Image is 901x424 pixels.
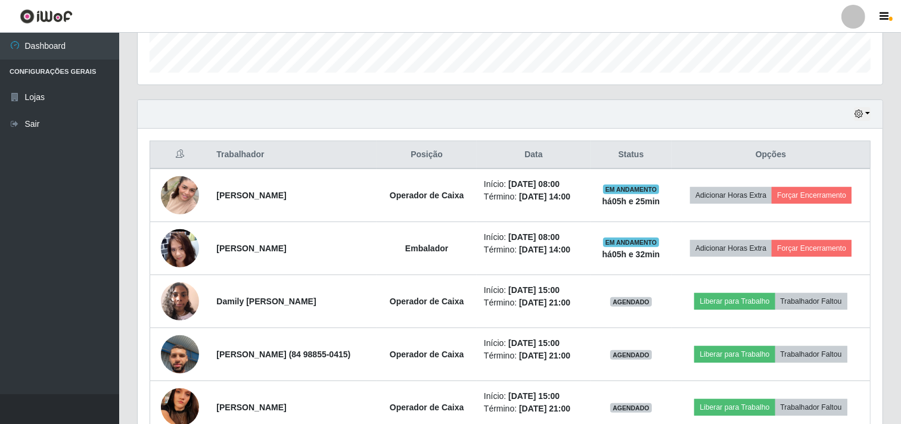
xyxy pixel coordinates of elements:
[216,191,286,200] strong: [PERSON_NAME]
[775,399,847,416] button: Trabalhador Faltou
[216,244,286,253] strong: [PERSON_NAME]
[390,403,464,412] strong: Operador de Caixa
[508,285,560,295] time: [DATE] 15:00
[484,191,583,203] li: Término:
[591,141,672,169] th: Status
[694,293,775,310] button: Liberar para Trabalho
[610,350,652,360] span: AGENDADO
[508,179,560,189] time: [DATE] 08:00
[484,350,583,362] li: Término:
[602,250,660,259] strong: há 05 h e 32 min
[209,141,377,169] th: Trabalhador
[161,205,199,291] img: 1755099981522.jpeg
[508,232,560,242] time: [DATE] 08:00
[610,403,652,413] span: AGENDADO
[694,399,775,416] button: Liberar para Trabalho
[484,244,583,256] li: Término:
[519,192,570,201] time: [DATE] 14:00
[610,297,652,307] span: AGENDADO
[484,403,583,415] li: Término:
[484,297,583,309] li: Término:
[161,161,199,229] img: 1753525532646.jpeg
[484,390,583,403] li: Início:
[161,320,199,388] img: 1752607957253.jpeg
[216,350,350,359] strong: [PERSON_NAME] (84 98855-0415)
[603,185,660,194] span: EM ANDAMENTO
[216,403,286,412] strong: [PERSON_NAME]
[508,391,560,401] time: [DATE] 15:00
[672,141,871,169] th: Opções
[377,141,477,169] th: Posição
[390,350,464,359] strong: Operador de Caixa
[20,9,73,24] img: CoreUI Logo
[603,238,660,247] span: EM ANDAMENTO
[484,178,583,191] li: Início:
[690,240,772,257] button: Adicionar Horas Extra
[519,404,570,413] time: [DATE] 21:00
[519,351,570,360] time: [DATE] 21:00
[216,297,316,306] strong: Damily [PERSON_NAME]
[405,244,448,253] strong: Embalador
[477,141,591,169] th: Data
[161,276,199,326] img: 1667492486696.jpeg
[602,197,660,206] strong: há 05 h e 25 min
[690,187,772,204] button: Adicionar Horas Extra
[390,297,464,306] strong: Operador de Caixa
[484,231,583,244] li: Início:
[775,346,847,363] button: Trabalhador Faltou
[484,284,583,297] li: Início:
[772,187,852,204] button: Forçar Encerramento
[694,346,775,363] button: Liberar para Trabalho
[484,337,583,350] li: Início:
[772,240,852,257] button: Forçar Encerramento
[775,293,847,310] button: Trabalhador Faltou
[508,338,560,348] time: [DATE] 15:00
[519,245,570,254] time: [DATE] 14:00
[519,298,570,307] time: [DATE] 21:00
[390,191,464,200] strong: Operador de Caixa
